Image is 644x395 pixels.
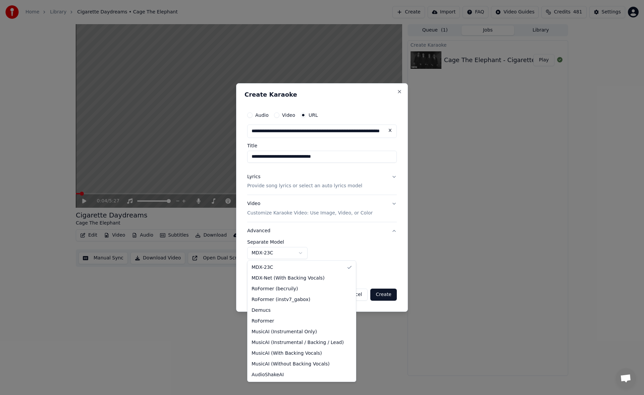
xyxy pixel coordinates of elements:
span: RoFormer [252,318,274,325]
span: Demucs [252,307,271,314]
span: MusicAI (Instrumental / Backing / Lead) [252,339,344,346]
span: RoFormer (instv7_gabox) [252,296,310,303]
span: MusicAI (Instrumental Only) [252,329,317,335]
span: AudioShakeAI [252,372,284,378]
span: MDX-23C [252,264,273,271]
span: RoFormer (becruily) [252,286,298,292]
span: MDX-Net (With Backing Vocals) [252,275,325,282]
span: MusicAI (Without Backing Vocals) [252,361,330,367]
span: MusicAI (With Backing Vocals) [252,350,322,357]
